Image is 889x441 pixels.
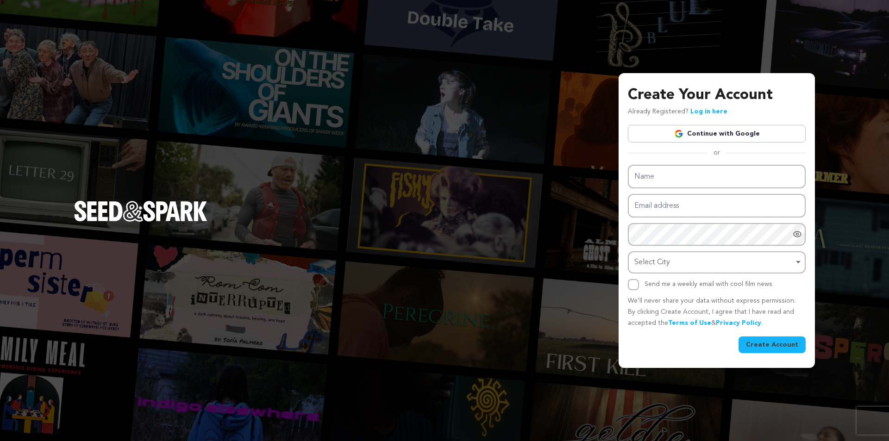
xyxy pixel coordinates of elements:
[628,84,806,106] h3: Create Your Account
[690,108,727,115] a: Log in here
[628,106,727,118] p: Already Registered?
[74,201,207,240] a: Seed&Spark Homepage
[74,201,207,221] img: Seed&Spark Logo
[708,148,726,157] span: or
[628,125,806,143] a: Continue with Google
[628,165,806,188] input: Name
[645,281,772,287] label: Send me a weekly email with cool film news
[793,230,802,239] a: Show password as plain text. Warning: this will display your password on the screen.
[739,336,806,353] button: Create Account
[628,194,806,217] input: Email address
[628,296,806,329] p: We’ll never share your data without express permission. By clicking Create Account, I agree that ...
[674,129,683,138] img: Google logo
[668,320,711,326] a: Terms of Use
[716,320,761,326] a: Privacy Policy
[634,256,794,269] div: Select City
